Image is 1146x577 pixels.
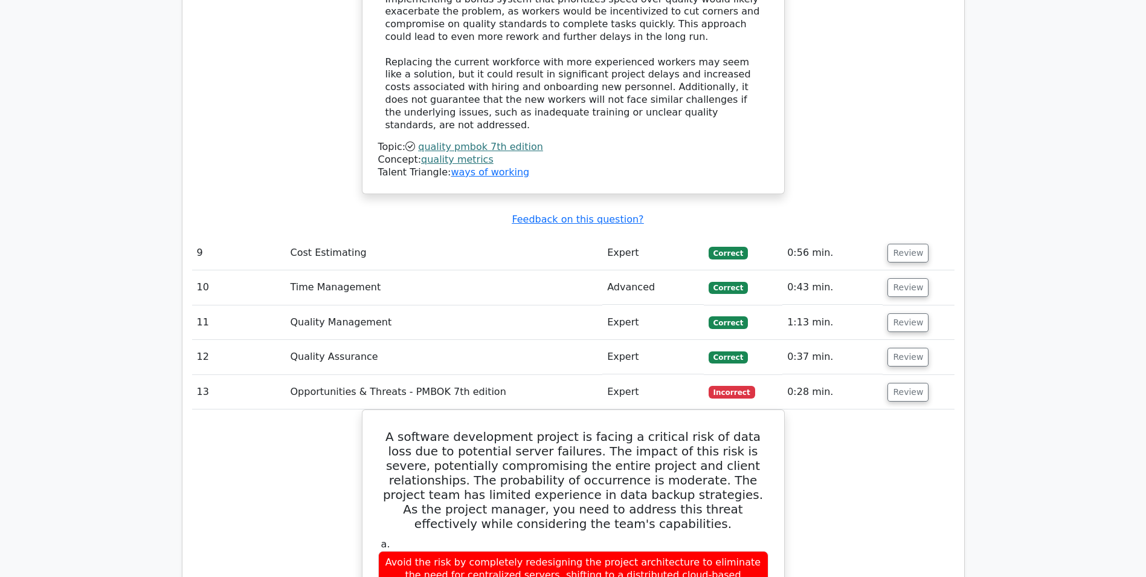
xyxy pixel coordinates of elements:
[378,141,768,154] div: Topic:
[378,154,768,166] div: Concept:
[418,141,543,152] a: quality pmbok 7th edition
[192,236,286,270] td: 9
[887,383,929,402] button: Review
[782,305,883,340] td: 1:13 min.
[782,270,883,305] td: 0:43 min.
[192,375,286,409] td: 13
[421,154,494,165] a: quality metrics
[709,316,748,328] span: Correct
[709,282,748,294] span: Correct
[602,236,704,270] td: Expert
[782,236,883,270] td: 0:56 min.
[602,270,704,305] td: Advanced
[602,340,704,374] td: Expert
[887,278,929,297] button: Review
[286,236,603,270] td: Cost Estimating
[602,305,704,340] td: Expert
[782,340,883,374] td: 0:37 min.
[286,305,603,340] td: Quality Management
[377,429,770,531] h5: A software development project is facing a critical risk of data loss due to potential server fai...
[887,348,929,367] button: Review
[286,270,603,305] td: Time Management
[782,375,883,409] td: 0:28 min.
[709,351,748,363] span: Correct
[887,244,929,262] button: Review
[451,166,529,178] a: ways of working
[887,313,929,332] button: Review
[192,340,286,374] td: 12
[286,340,603,374] td: Quality Assurance
[381,538,390,550] span: a.
[709,247,748,259] span: Correct
[512,214,643,225] a: Feedback on this question?
[192,305,286,340] td: 11
[286,375,603,409] td: Opportunities & Threats - PMBOK 7th edition
[378,141,768,178] div: Talent Triangle:
[192,270,286,305] td: 10
[709,386,755,398] span: Incorrect
[602,375,704,409] td: Expert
